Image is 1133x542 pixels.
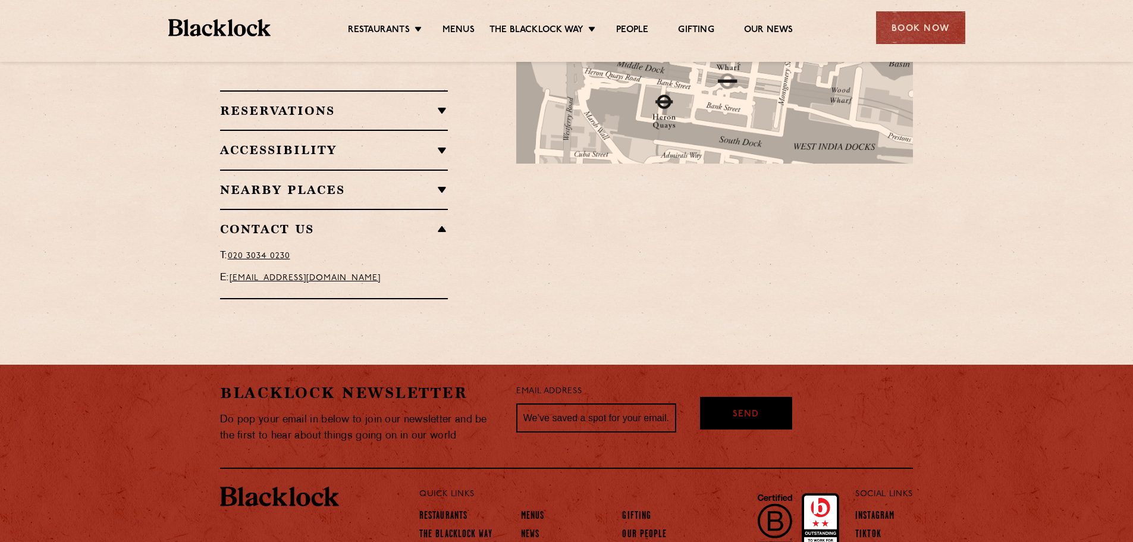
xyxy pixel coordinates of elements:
[521,529,539,542] a: News
[220,104,448,118] h2: Reservations
[855,487,913,502] p: Social Links
[516,403,676,433] input: We’ve saved a spot for your email...
[489,24,583,37] a: The Blacklock Way
[220,222,448,236] h2: Contact Us
[220,273,230,283] span: E:
[348,24,410,37] a: Restaurants
[855,510,895,524] a: Instagram
[678,24,714,37] a: Gifting
[876,11,965,44] div: Book Now
[622,529,667,542] a: Our People
[220,251,228,261] span: T:
[220,412,498,444] p: Do pop your email in below to join our newsletter and be the first to hear about things going on ...
[516,385,582,399] label: Email Address
[744,24,793,37] a: Our News
[419,510,467,524] a: Restaurants
[616,24,648,37] a: People
[442,24,475,37] a: Menus
[220,383,498,403] h2: Blacklock Newsletter
[220,487,339,507] img: BL_Textured_Logo-footer-cropped.svg
[785,189,952,300] img: svg%3E
[419,487,816,502] p: Quick Links
[419,529,492,542] a: The Blacklock Way
[622,510,651,524] a: Gifting
[220,143,448,157] h2: Accessibility
[855,529,881,542] a: TikTok
[521,510,545,524] a: Menus
[733,408,759,422] span: Send
[168,19,271,36] img: BL_Textured_Logo-footer-cropped.svg
[230,274,381,283] a: [EMAIL_ADDRESS][DOMAIN_NAME]
[228,252,290,261] a: 020 3034 0230
[220,183,448,197] h2: Nearby Places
